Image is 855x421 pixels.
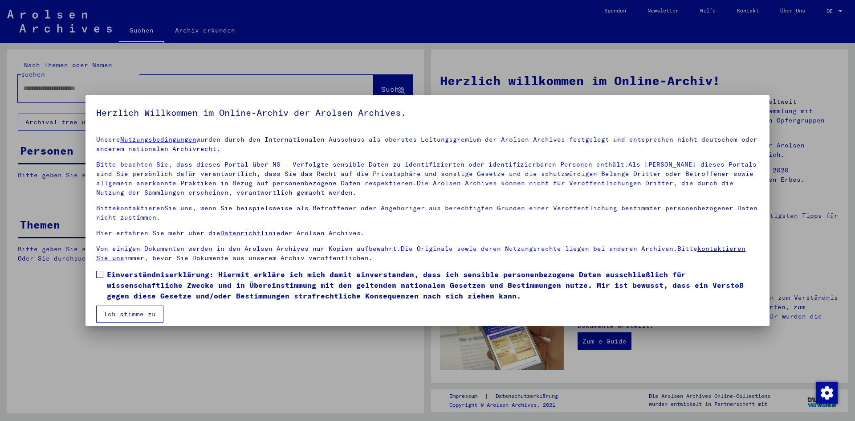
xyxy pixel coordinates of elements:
[96,204,759,222] p: Bitte Sie uns, wenn Sie beispielsweise als Betroffener oder Angehöriger aus berechtigten Gründen ...
[96,229,759,238] p: Hier erfahren Sie mehr über die der Arolsen Archives.
[816,382,837,403] div: Zustimmung ändern
[96,306,163,323] button: Ich stimme zu
[96,160,759,197] p: Bitte beachten Sie, dass dieses Portal über NS - Verfolgte sensible Daten zu identifizierten oder...
[107,269,759,301] span: Einverständniserklärung: Hiermit erkläre ich mich damit einverstanden, dass ich sensible personen...
[96,245,745,262] a: kontaktieren Sie uns
[220,229,281,237] a: Datenrichtlinie
[116,204,164,212] a: kontaktieren
[120,135,196,143] a: Nutzungsbedingungen
[96,244,759,263] p: Von einigen Dokumenten werden in den Arolsen Archives nur Kopien aufbewahrt.Die Originale sowie d...
[96,106,759,120] h5: Herzlich Willkommen im Online-Archiv der Arolsen Archives.
[96,135,759,154] p: Unsere wurden durch den Internationalen Ausschuss als oberstes Leitungsgremium der Arolsen Archiv...
[816,382,838,404] img: Zustimmung ändern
